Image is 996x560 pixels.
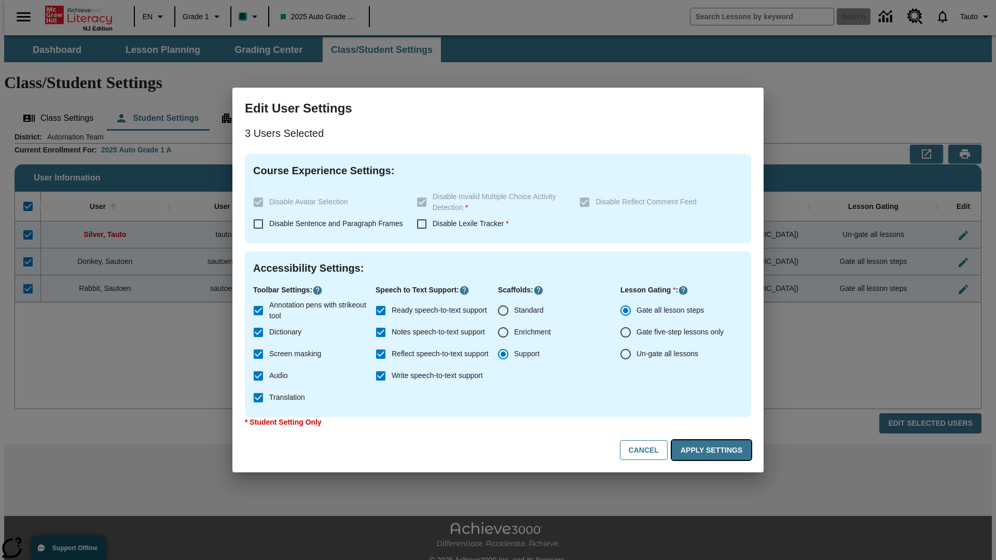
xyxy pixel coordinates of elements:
[514,327,551,338] span: Enrichment
[269,392,305,403] span: Translation
[247,191,408,213] label: These settings are specific to individual classes. To see these settings or make changes, please ...
[392,305,487,316] span: Ready speech-to-text support
[392,370,483,381] span: Write speech-to-text support
[637,348,698,359] span: Un-gate all lessons
[245,125,751,142] p: 3 Users Selected
[498,285,620,296] p: Scaffolds :
[433,219,509,228] span: Disable Lexile Tracker
[253,260,743,276] h4: Accessibility Settings :
[514,348,539,359] span: Support
[269,348,321,359] span: Screen masking
[574,191,735,213] label: These settings are specific to individual classes. To see these settings or make changes, please ...
[411,191,572,213] label: These settings are specific to individual classes. To see these settings or make changes, please ...
[637,327,724,338] span: Gate five-step lessons only
[596,198,697,206] span: Disable Reflect Comment Feed
[269,198,348,206] span: Disable Avatar Selection
[678,285,688,296] button: Click here to know more about
[253,285,376,296] p: Toolbar Settings :
[533,285,544,296] button: Click here to know more about
[620,285,743,296] p: Lesson Gating :
[672,440,751,460] button: Apply Settings
[392,348,489,359] span: Reflect speech-to-text support
[433,192,556,212] span: Disable Invalid Multiple Choice Activity Detection
[637,305,704,316] span: Gate all lesson steps
[245,417,751,428] p: * Student Setting Only
[269,219,403,228] span: Disable Sentence and Paragraph Frames
[269,300,367,321] span: Annotation pens with strikeout tool
[245,100,751,117] h3: Edit User Settings
[459,285,469,296] button: Click here to know more about
[269,370,288,381] span: Audio
[392,327,485,338] span: Notes speech-to-text support
[514,305,544,316] span: Standard
[269,327,301,338] span: Dictionary
[376,285,498,296] p: Speech to Text Support :
[620,440,668,460] button: Cancel
[253,162,743,179] h4: Course Experience Settings :
[312,285,323,296] button: Click here to know more about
